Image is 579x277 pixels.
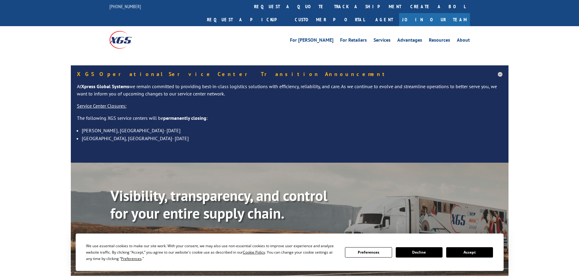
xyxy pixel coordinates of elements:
[76,234,504,271] div: Cookie Consent Prompt
[110,186,327,223] b: Visibility, transparency, and control for your entire supply chain.
[163,115,206,121] strong: permanently closing
[81,83,129,89] strong: Xpress Global Systems
[399,13,470,26] a: Join Our Team
[429,38,450,44] a: Resources
[77,83,502,102] p: At we remain committed to providing best-in-class logistics solutions with efficiency, reliabilit...
[397,38,422,44] a: Advantages
[290,13,369,26] a: Customer Portal
[86,243,338,262] div: We use essential cookies to make our site work. With your consent, we may also use non-essential ...
[446,247,493,258] button: Accept
[77,71,502,77] h5: XGS Operational Service Center Transition Announcement
[396,247,443,258] button: Decline
[109,3,141,9] a: [PHONE_NUMBER]
[243,250,265,255] span: Cookie Policy
[77,115,502,127] p: The following XGS service centers will be :
[290,38,333,44] a: For [PERSON_NAME]
[340,38,367,44] a: For Retailers
[82,134,502,142] li: [GEOGRAPHIC_DATA], [GEOGRAPHIC_DATA]- [DATE]
[457,38,470,44] a: About
[121,256,142,261] span: Preferences
[202,13,290,26] a: Request a pickup
[77,103,126,109] u: Service Center Closures:
[345,247,392,258] button: Preferences
[374,38,391,44] a: Services
[82,126,502,134] li: [PERSON_NAME], [GEOGRAPHIC_DATA]- [DATE]
[369,13,399,26] a: Agent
